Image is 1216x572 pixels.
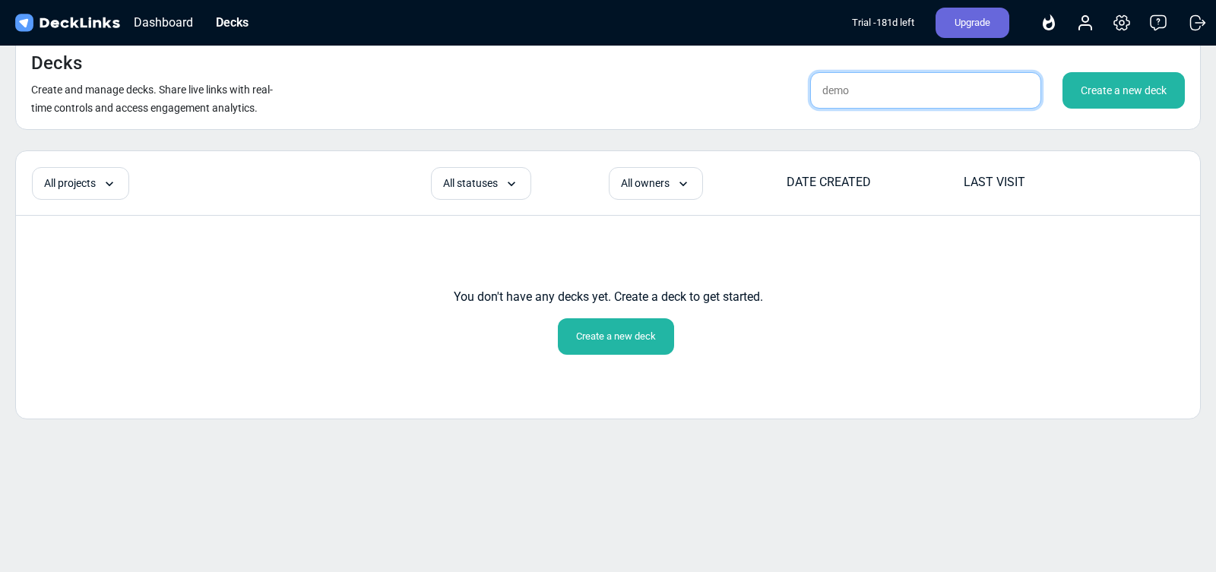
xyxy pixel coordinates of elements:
div: Create a new deck [1062,72,1185,109]
div: Dashboard [126,13,201,32]
div: Upgrade [936,8,1009,38]
div: DATE CREATED [787,173,963,191]
div: LAST VISIT [964,173,1140,191]
div: Trial - 181 d left [852,8,914,38]
div: Decks [208,13,256,32]
div: All projects [32,167,129,200]
div: All statuses [431,167,531,200]
div: All owners [609,167,703,200]
img: DeckLinks [12,12,122,34]
div: Create a new deck [558,318,674,355]
div: You don't have any decks yet. Create a deck to get started. [454,288,763,318]
input: Search [810,72,1041,109]
small: Create and manage decks. Share live links with real-time controls and access engagement analytics. [31,84,273,114]
h4: Decks [31,52,82,74]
